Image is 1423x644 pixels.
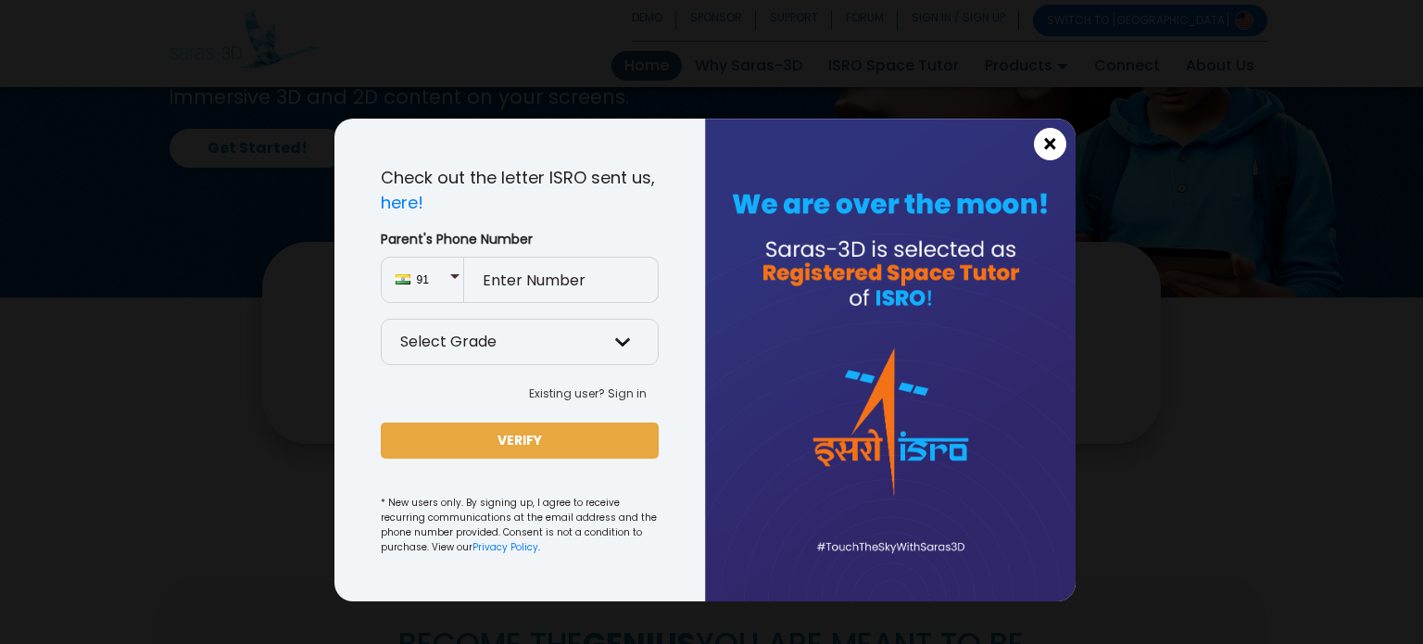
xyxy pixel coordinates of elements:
[517,380,659,408] button: Existing user? Sign in
[417,271,449,288] span: 91
[381,496,659,555] small: * New users only. By signing up, I agree to receive recurring communications at the email address...
[381,423,659,459] button: VERIFY
[381,230,659,249] label: Parent's Phone Number
[381,191,423,214] a: here!
[381,165,659,215] p: Check out the letter ISRO sent us,
[1042,133,1058,157] span: ×
[464,257,659,303] input: Enter Number
[1034,128,1066,160] button: Close
[472,540,538,554] a: Privacy Policy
